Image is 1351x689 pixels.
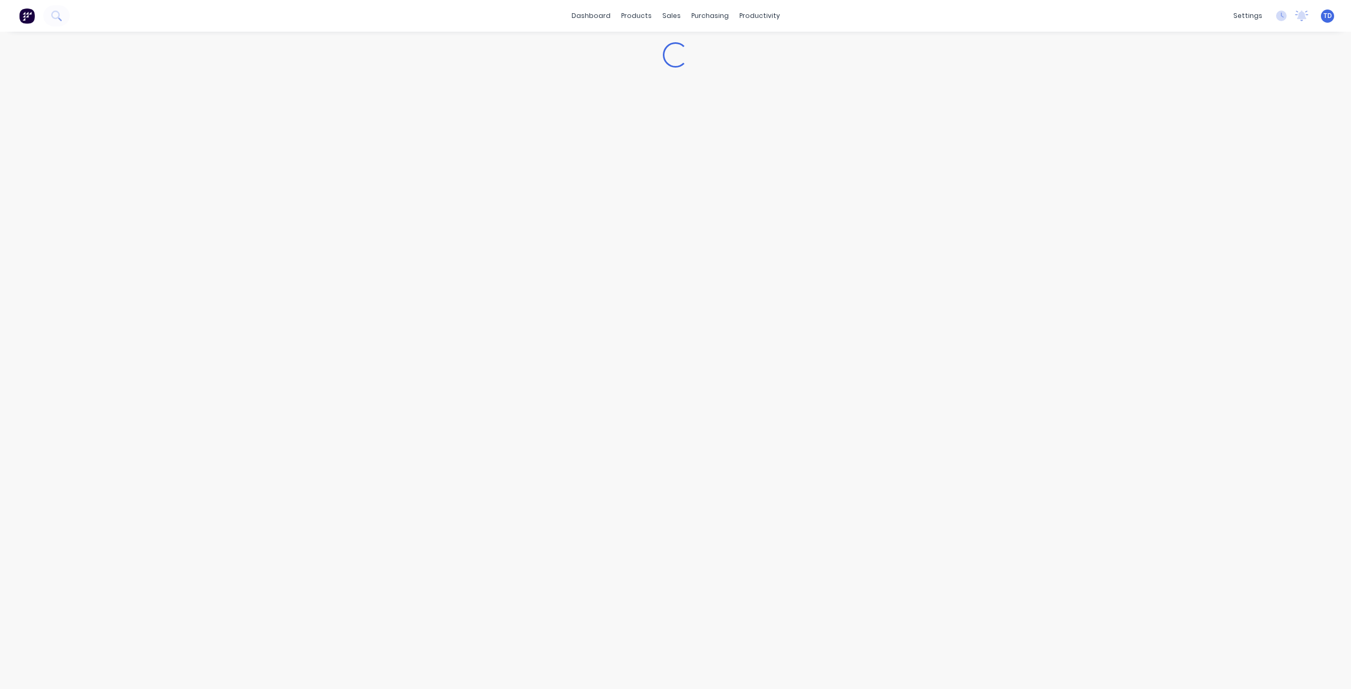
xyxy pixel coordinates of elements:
div: sales [657,8,686,24]
img: Factory [19,8,35,24]
span: TD [1324,11,1332,21]
div: products [616,8,657,24]
div: productivity [734,8,785,24]
div: purchasing [686,8,734,24]
div: settings [1228,8,1268,24]
a: dashboard [566,8,616,24]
